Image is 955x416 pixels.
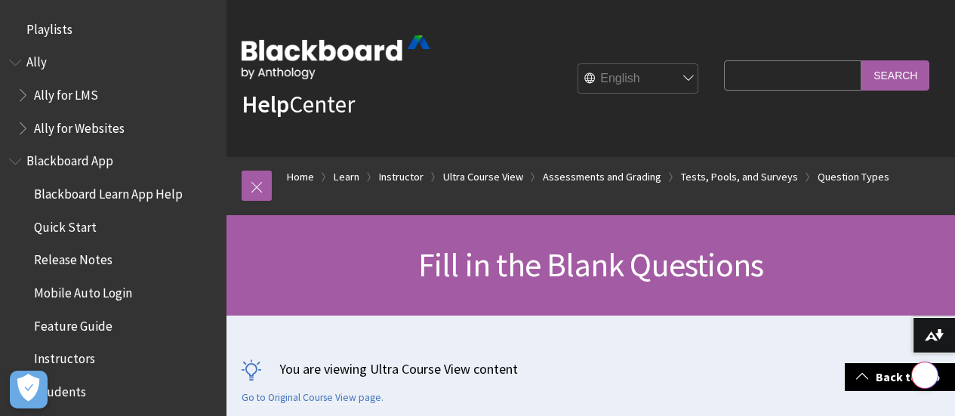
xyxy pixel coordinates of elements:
[443,168,523,186] a: Ultra Course View
[26,17,72,37] span: Playlists
[34,347,95,367] span: Instructors
[26,50,47,70] span: Ally
[543,168,661,186] a: Assessments and Grading
[34,280,132,300] span: Mobile Auto Login
[287,168,314,186] a: Home
[34,82,98,103] span: Ally for LMS
[242,89,355,119] a: HelpCenter
[845,363,955,391] a: Back to top
[34,214,97,235] span: Quick Start
[242,89,289,119] strong: Help
[861,60,929,90] input: Search
[681,168,798,186] a: Tests, Pools, and Surveys
[34,181,183,202] span: Blackboard Learn App Help
[578,64,699,94] select: Site Language Selector
[242,391,384,405] a: Go to Original Course View page.
[418,244,763,285] span: Fill in the Blank Questions
[379,168,424,186] a: Instructor
[9,50,217,141] nav: Book outline for Anthology Ally Help
[26,149,113,169] span: Blackboard App
[34,379,86,399] span: Students
[818,168,889,186] a: Question Types
[242,359,940,378] p: You are viewing Ultra Course View content
[242,35,430,79] img: Blackboard by Anthology
[9,17,217,42] nav: Book outline for Playlists
[34,248,112,268] span: Release Notes
[34,313,112,334] span: Feature Guide
[34,116,125,136] span: Ally for Websites
[10,371,48,408] button: Open Preferences
[334,168,359,186] a: Learn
